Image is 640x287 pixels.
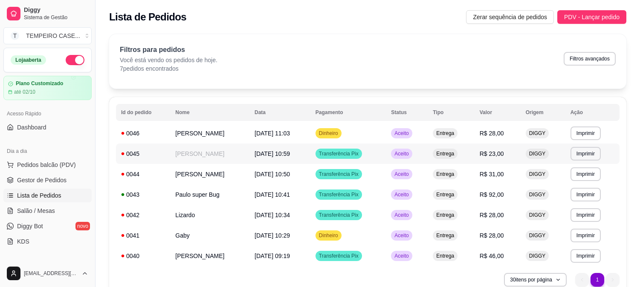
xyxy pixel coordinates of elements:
span: Aceito [393,171,410,178]
span: [DATE] 10:29 [255,232,290,239]
span: R$ 92,00 [480,191,504,198]
a: Diggy Botnovo [3,219,92,233]
span: [EMAIL_ADDRESS][DOMAIN_NAME] [24,270,78,277]
span: Entrega [434,212,456,218]
span: DIGGY [527,171,547,178]
th: Nome [170,104,249,121]
span: Pedidos balcão (PDV) [17,161,76,169]
span: Aceito [393,150,410,157]
li: pagination item 1 active [591,273,604,287]
div: 0042 [121,211,165,219]
button: Imprimir [570,167,601,181]
p: Você está vendo os pedidos de hoje. [120,56,217,64]
span: DIGGY [527,232,547,239]
div: 0046 [121,129,165,138]
span: Entrega [434,130,456,137]
a: Lista de Pedidos [3,189,92,202]
td: Gaby [170,225,249,246]
span: Dashboard [17,123,46,132]
td: Paulo super Bug [170,184,249,205]
th: Id do pedido [116,104,170,121]
span: Lista de Pedidos [17,191,61,200]
div: 0041 [121,231,165,240]
span: DIGGY [527,130,547,137]
span: R$ 28,00 [480,212,504,218]
span: [DATE] 10:41 [255,191,290,198]
span: Entrega [434,191,456,198]
th: Valor [475,104,521,121]
article: Plano Customizado [16,80,63,87]
span: Transferência Pix [317,171,360,178]
button: 30itens por página [504,273,567,287]
button: Imprimir [570,208,601,222]
span: Sistema de Gestão [24,14,88,21]
th: Origem [521,104,565,121]
span: Salão / Mesas [17,207,55,215]
span: Aceito [393,253,410,259]
a: Gestor de Pedidos [3,173,92,187]
span: [DATE] 10:59 [255,150,290,157]
button: Zerar sequência de pedidos [466,10,554,24]
span: [DATE] 10:34 [255,212,290,218]
span: T [11,32,19,40]
span: KDS [17,237,29,246]
th: Status [386,104,428,121]
h2: Lista de Pedidos [109,10,186,24]
button: Select a team [3,27,92,44]
div: 0045 [121,149,165,158]
span: Entrega [434,171,456,178]
span: Dinheiro [317,130,340,137]
div: TEMPEIRO CASE ... [26,32,80,40]
span: Diggy [24,6,88,14]
article: até 02/10 [14,89,35,95]
a: Dashboard [3,121,92,134]
td: Lizardo [170,205,249,225]
span: DIGGY [527,150,547,157]
span: Entrega [434,232,456,239]
span: R$ 31,00 [480,171,504,178]
span: Aceito [393,130,410,137]
span: R$ 28,00 [480,130,504,137]
button: Pedidos balcão (PDV) [3,158,92,172]
div: Catálogo [3,258,92,272]
span: Dinheiro [317,232,340,239]
td: [PERSON_NAME] [170,143,249,164]
span: PDV - Lançar pedido [564,12,620,22]
button: PDV - Lançar pedido [557,10,626,24]
div: 0043 [121,190,165,199]
a: DiggySistema de Gestão [3,3,92,24]
span: [DATE] 10:50 [255,171,290,178]
button: [EMAIL_ADDRESS][DOMAIN_NAME] [3,263,92,284]
button: Alterar Status [66,55,84,65]
button: Imprimir [570,147,601,161]
div: 0044 [121,170,165,178]
a: Salão / Mesas [3,204,92,218]
div: Acesso Rápido [3,107,92,121]
th: Data [249,104,310,121]
span: [DATE] 11:03 [255,130,290,137]
span: Entrega [434,150,456,157]
button: Filtros avançados [564,52,616,66]
span: DIGGY [527,191,547,198]
div: Loja aberta [11,55,46,65]
span: Transferência Pix [317,212,360,218]
th: Tipo [428,104,475,121]
span: Zerar sequência de pedidos [473,12,547,22]
span: Transferência Pix [317,191,360,198]
td: [PERSON_NAME] [170,123,249,143]
span: Aceito [393,232,410,239]
span: [DATE] 09:19 [255,253,290,259]
span: R$ 28,00 [480,232,504,239]
button: Imprimir [570,126,601,140]
span: Aceito [393,212,410,218]
div: Dia a dia [3,144,92,158]
a: KDS [3,235,92,248]
p: 7 pedidos encontrados [120,64,217,73]
span: R$ 46,00 [480,253,504,259]
button: Imprimir [570,249,601,263]
span: Transferência Pix [317,253,360,259]
span: Gestor de Pedidos [17,176,67,184]
p: Filtros para pedidos [120,45,217,55]
td: [PERSON_NAME] [170,246,249,266]
td: [PERSON_NAME] [170,164,249,184]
